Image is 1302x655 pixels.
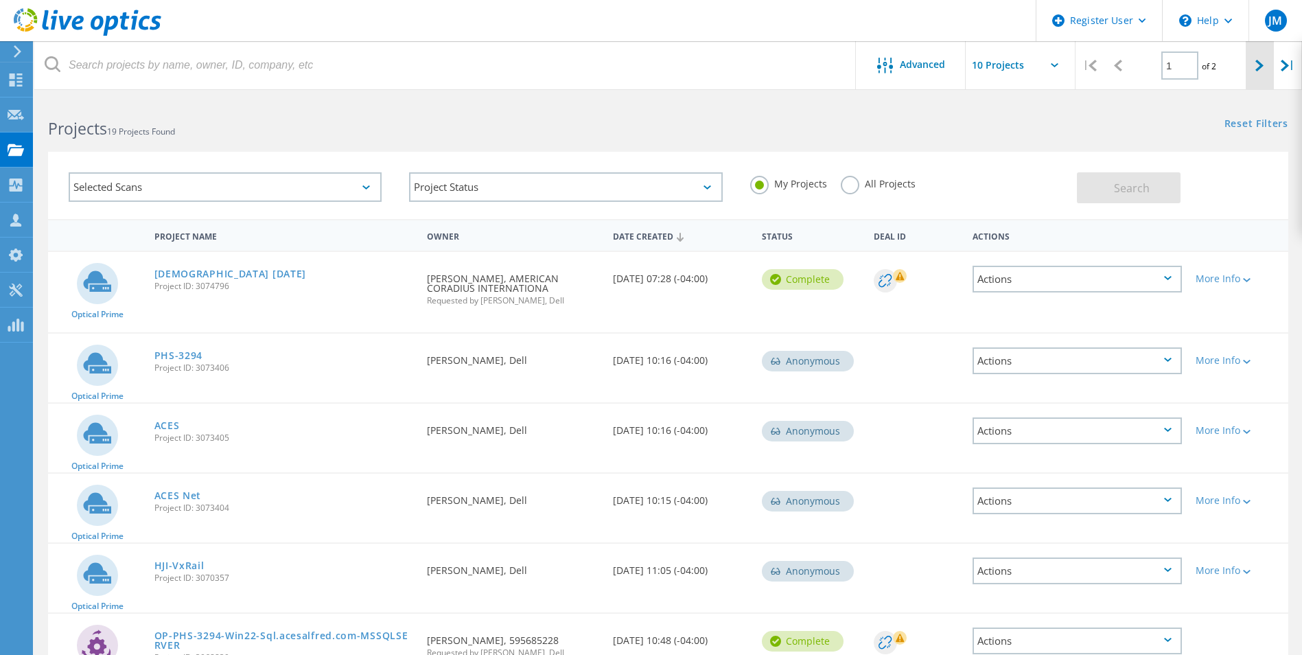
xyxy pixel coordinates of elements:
[420,252,606,319] div: [PERSON_NAME], AMERICAN CORADIUS INTERNATIONA
[606,544,755,589] div: [DATE] 11:05 (-04:00)
[1196,496,1281,505] div: More Info
[1196,274,1281,284] div: More Info
[107,126,175,137] span: 19 Projects Found
[1224,119,1288,130] a: Reset Filters
[606,334,755,379] div: [DATE] 10:16 (-04:00)
[154,421,180,430] a: ACES
[762,351,854,371] div: Anonymous
[1196,426,1281,435] div: More Info
[1196,566,1281,575] div: More Info
[154,561,205,571] a: HJI-VxRail
[973,266,1182,292] div: Actions
[762,491,854,512] div: Anonymous
[1268,15,1282,26] span: JM
[1076,41,1104,90] div: |
[154,282,414,290] span: Project ID: 3074796
[867,222,966,248] div: Deal Id
[762,421,854,441] div: Anonymous
[755,222,867,248] div: Status
[606,474,755,519] div: [DATE] 10:15 (-04:00)
[1202,60,1216,72] span: of 2
[750,176,827,189] label: My Projects
[420,404,606,449] div: [PERSON_NAME], Dell
[71,602,124,610] span: Optical Prime
[1196,356,1281,365] div: More Info
[420,544,606,589] div: [PERSON_NAME], Dell
[1077,172,1181,203] button: Search
[154,574,414,582] span: Project ID: 3070357
[606,252,755,297] div: [DATE] 07:28 (-04:00)
[71,532,124,540] span: Optical Prime
[71,310,124,319] span: Optical Prime
[1114,181,1150,196] span: Search
[1274,41,1302,90] div: |
[154,631,414,650] a: OP-PHS-3294-Win22-Sql.acesalfred.com-MSSQLSERVER
[762,561,854,582] div: Anonymous
[154,351,203,360] a: PHS-3294
[71,392,124,400] span: Optical Prime
[606,222,755,249] div: Date Created
[154,269,307,279] a: [DEMOGRAPHIC_DATA] [DATE]
[973,558,1182,584] div: Actions
[1179,14,1191,27] svg: \n
[973,628,1182,654] div: Actions
[762,269,844,290] div: Complete
[966,222,1189,248] div: Actions
[973,347,1182,374] div: Actions
[154,491,202,501] a: ACES Net
[427,297,599,305] span: Requested by [PERSON_NAME], Dell
[409,172,722,202] div: Project Status
[48,117,107,139] b: Projects
[606,404,755,449] div: [DATE] 10:16 (-04:00)
[762,631,844,652] div: Complete
[973,487,1182,514] div: Actions
[420,222,606,248] div: Owner
[71,462,124,470] span: Optical Prime
[154,504,414,512] span: Project ID: 3073404
[420,474,606,519] div: [PERSON_NAME], Dell
[34,41,857,89] input: Search projects by name, owner, ID, company, etc
[154,434,414,442] span: Project ID: 3073405
[69,172,382,202] div: Selected Scans
[14,29,161,38] a: Live Optics Dashboard
[900,60,945,69] span: Advanced
[148,222,421,248] div: Project Name
[154,364,414,372] span: Project ID: 3073406
[420,334,606,379] div: [PERSON_NAME], Dell
[973,417,1182,444] div: Actions
[841,176,916,189] label: All Projects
